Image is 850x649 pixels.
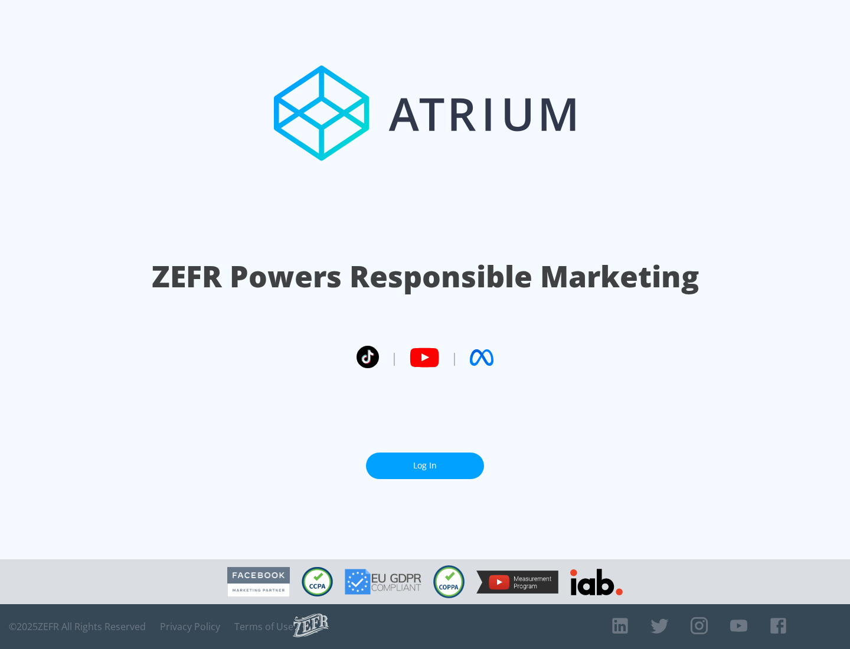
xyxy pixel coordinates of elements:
img: GDPR Compliant [345,569,421,595]
img: Facebook Marketing Partner [227,567,290,597]
a: Privacy Policy [160,621,220,632]
img: IAB [570,569,623,595]
span: | [391,349,398,366]
img: COPPA Compliant [433,565,465,598]
img: YouTube Measurement Program [476,571,558,594]
span: © 2025 ZEFR All Rights Reserved [9,621,146,632]
img: CCPA Compliant [302,567,333,596]
a: Log In [366,453,484,479]
span: | [451,349,458,366]
a: Terms of Use [234,621,293,632]
h1: ZEFR Powers Responsible Marketing [152,256,699,297]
